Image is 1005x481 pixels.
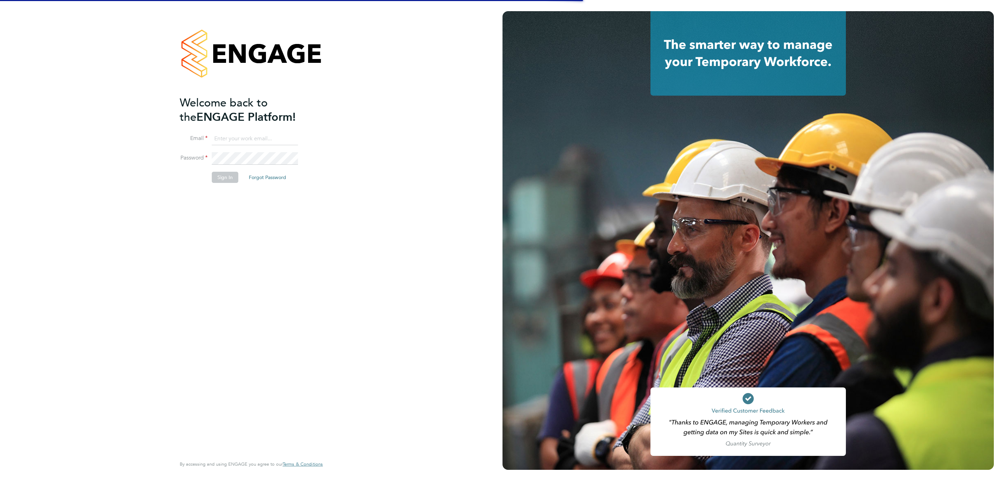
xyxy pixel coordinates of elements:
label: Email [180,135,208,142]
span: Welcome back to the [180,96,268,124]
button: Sign In [212,172,238,183]
span: By accessing and using ENGAGE you agree to our [180,461,323,467]
h2: ENGAGE Platform! [180,96,316,124]
button: Forgot Password [243,172,292,183]
label: Password [180,154,208,162]
a: Terms & Conditions [283,461,323,467]
input: Enter your work email... [212,133,298,145]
